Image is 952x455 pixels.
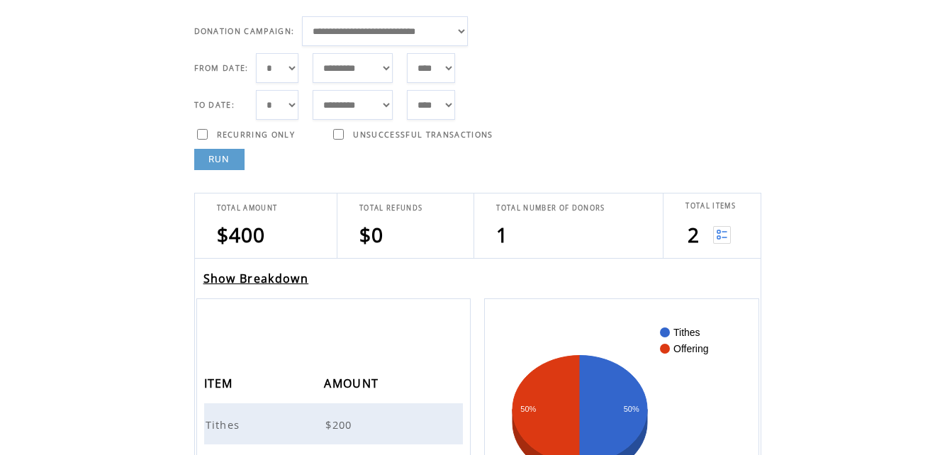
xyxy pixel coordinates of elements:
span: ITEM [204,372,237,398]
a: AMOUNT [324,378,382,387]
span: AMOUNT [324,372,382,398]
a: Tithes [206,417,244,429]
span: TOTAL NUMBER OF DONORS [496,203,605,213]
img: View list [713,226,731,244]
span: 2 [688,221,700,248]
span: Tithes [206,417,244,432]
span: 1 [496,221,508,248]
text: Tithes [673,327,700,338]
a: Show Breakdown [203,271,309,286]
span: FROM DATE: [194,63,249,73]
span: TOTAL ITEMS [685,201,736,210]
span: RECURRING ONLY [217,130,296,140]
text: 50% [624,405,639,413]
span: $0 [359,221,384,248]
a: RUN [194,149,245,170]
text: Offering [673,343,709,354]
span: $200 [325,417,355,432]
span: DONATION CAMPAIGN: [194,26,295,36]
span: TOTAL REFUNDS [359,203,422,213]
span: TOTAL AMOUNT [217,203,278,213]
a: ITEM [204,378,237,387]
span: UNSUCCESSFUL TRANSACTIONS [353,130,493,140]
span: TO DATE: [194,100,235,110]
span: $400 [217,221,266,248]
text: 50% [521,405,537,413]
